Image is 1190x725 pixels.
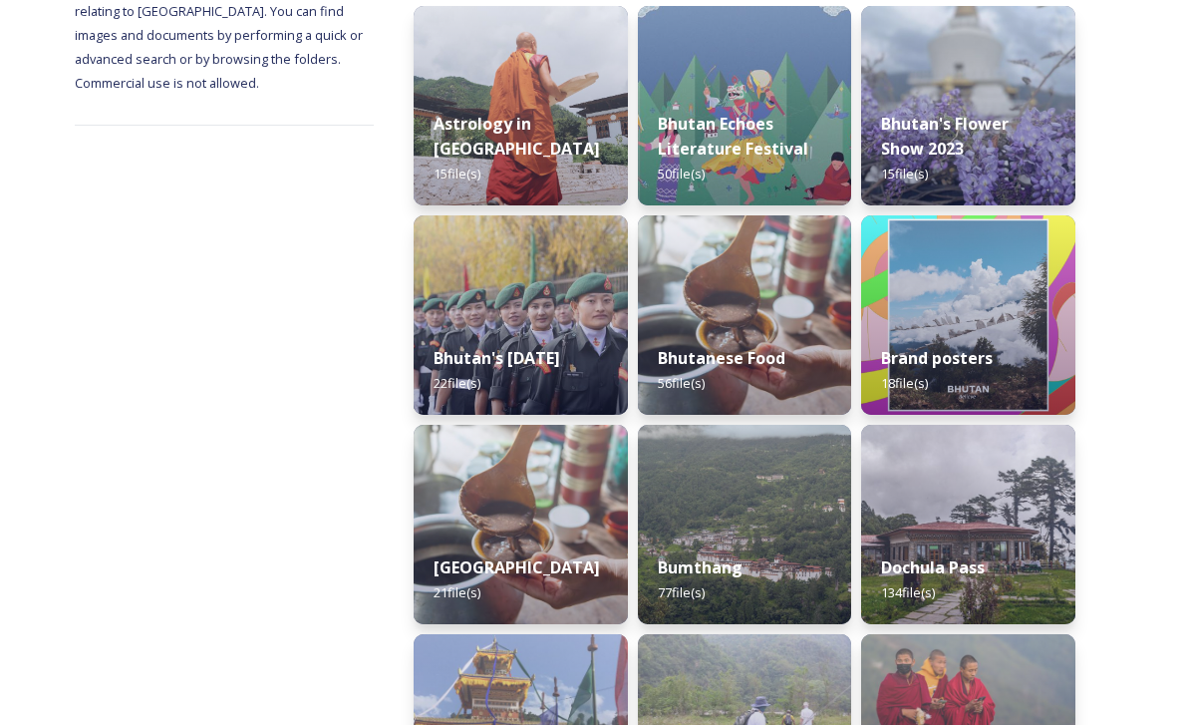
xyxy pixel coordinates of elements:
[881,113,1009,160] strong: Bhutan's Flower Show 2023
[881,347,993,369] strong: Brand posters
[414,425,628,624] img: Bumdeling%2520090723%2520by%2520Amp%2520Sripimanwat-4%25202.jpg
[658,113,808,160] strong: Bhutan Echoes Literature Festival
[434,374,480,392] span: 22 file(s)
[861,215,1075,415] img: Bhutan_Believe_800_1000_4.jpg
[414,6,628,205] img: _SCH1465.jpg
[881,165,928,182] span: 15 file(s)
[861,6,1075,205] img: Bhutan%2520Flower%2520Show2.jpg
[658,347,785,369] strong: Bhutanese Food
[434,347,560,369] strong: Bhutan's [DATE]
[881,374,928,392] span: 18 file(s)
[658,374,705,392] span: 56 file(s)
[638,6,852,205] img: Bhutan%2520Echoes7.jpg
[434,556,600,578] strong: [GEOGRAPHIC_DATA]
[881,583,935,601] span: 134 file(s)
[658,556,743,578] strong: Bumthang
[414,215,628,415] img: Bhutan%2520National%2520Day10.jpg
[658,583,705,601] span: 77 file(s)
[434,583,480,601] span: 21 file(s)
[434,113,600,160] strong: Astrology in [GEOGRAPHIC_DATA]
[861,425,1075,624] img: 2022-10-01%252011.41.43.jpg
[638,215,852,415] img: Bumdeling%2520090723%2520by%2520Amp%2520Sripimanwat-4.jpg
[638,425,852,624] img: Bumthang%2520180723%2520by%2520Amp%2520Sripimanwat-20.jpg
[881,556,985,578] strong: Dochula Pass
[658,165,705,182] span: 50 file(s)
[434,165,480,182] span: 15 file(s)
